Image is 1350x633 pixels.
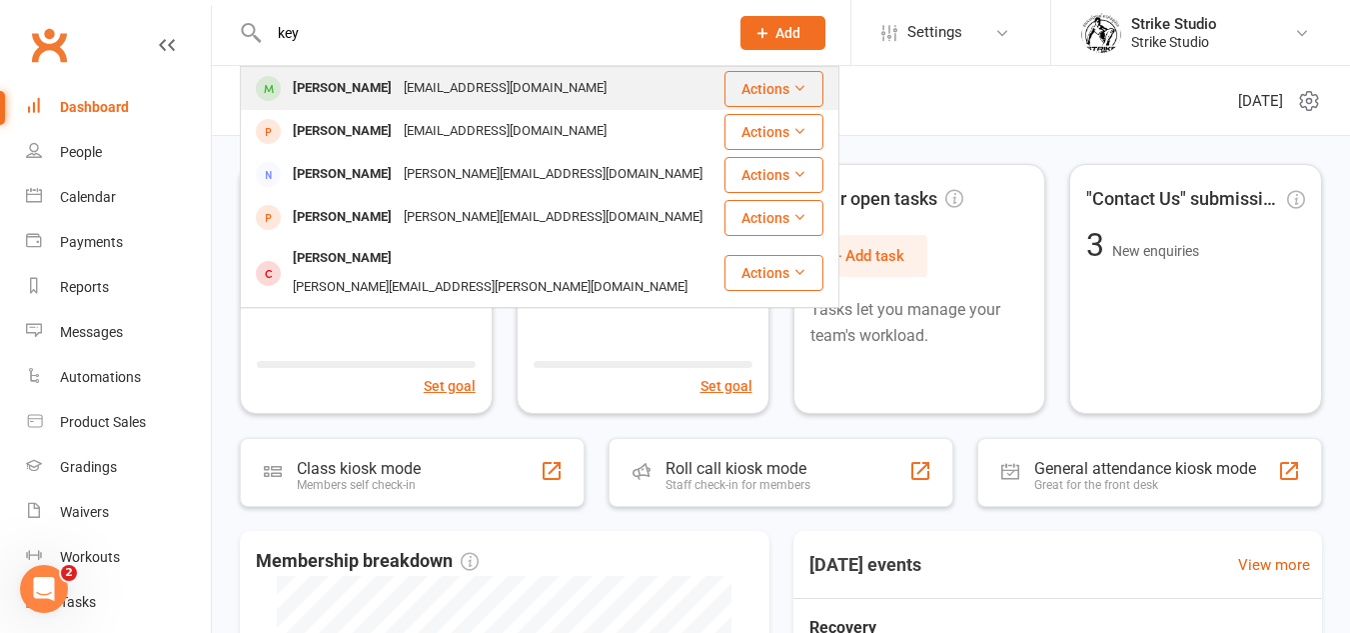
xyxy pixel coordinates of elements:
span: Membership breakdown [256,547,479,576]
div: Class kiosk mode [297,459,421,478]
div: Staff check-in for members [666,478,810,492]
a: Gradings [26,445,211,490]
div: [PERSON_NAME][EMAIL_ADDRESS][DOMAIN_NAME] [398,160,708,189]
a: View more [1238,553,1310,577]
a: Automations [26,355,211,400]
iframe: Intercom live chat [20,565,68,613]
span: 2 [61,565,77,581]
button: + Add task [810,235,927,277]
div: Strike Studio [1131,33,1217,51]
div: Calendar [60,189,116,205]
button: Set goal [424,375,476,397]
div: Reports [60,279,109,295]
div: Messages [60,324,123,340]
a: Clubworx [24,20,74,70]
h3: [DATE] events [793,547,937,583]
span: 3 [1086,226,1112,264]
div: Roll call kiosk mode [666,459,810,478]
a: Workouts [26,535,211,580]
button: Actions [724,200,823,236]
div: [PERSON_NAME] [287,160,398,189]
input: Search... [263,19,714,47]
div: General attendance kiosk mode [1034,459,1256,478]
a: Dashboard [26,85,211,130]
div: [PERSON_NAME] [287,203,398,232]
a: Messages [26,310,211,355]
a: Calendar [26,175,211,220]
div: People [60,144,102,160]
p: Tasks let you manage your team's workload. [810,297,1029,348]
div: Waivers [60,504,109,520]
span: [DATE] [1238,89,1283,113]
a: Reports [26,265,211,310]
div: Strike Studio [1131,15,1217,33]
div: Automations [60,369,141,385]
span: New enquiries [1112,243,1199,259]
a: People [26,130,211,175]
div: Tasks [60,594,96,610]
button: Actions [724,71,823,107]
div: [EMAIL_ADDRESS][DOMAIN_NAME] [398,74,613,103]
div: Gradings [60,459,117,475]
button: Set goal [700,375,752,397]
div: [PERSON_NAME] [287,117,398,146]
button: Actions [724,255,823,291]
div: Members self check-in [297,478,421,492]
button: Actions [724,157,823,193]
div: [PERSON_NAME] [287,244,398,273]
img: thumb_image1723780799.png [1081,13,1121,53]
a: Tasks [26,580,211,625]
button: Add [740,16,825,50]
a: Waivers [26,490,211,535]
div: [EMAIL_ADDRESS][DOMAIN_NAME] [398,117,613,146]
span: Your open tasks [810,185,963,214]
div: Great for the front desk [1034,478,1256,492]
div: [PERSON_NAME] [287,74,398,103]
div: Workouts [60,549,120,565]
div: Payments [60,234,123,250]
div: Dashboard [60,99,129,115]
span: Add [775,25,800,41]
div: [PERSON_NAME][EMAIL_ADDRESS][DOMAIN_NAME] [398,203,708,232]
a: Payments [26,220,211,265]
span: Settings [907,10,962,55]
a: Product Sales [26,400,211,445]
div: [PERSON_NAME][EMAIL_ADDRESS][PERSON_NAME][DOMAIN_NAME] [287,273,693,302]
button: Actions [724,114,823,150]
span: "Contact Us" submissions [1086,185,1283,214]
div: Product Sales [60,414,146,430]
